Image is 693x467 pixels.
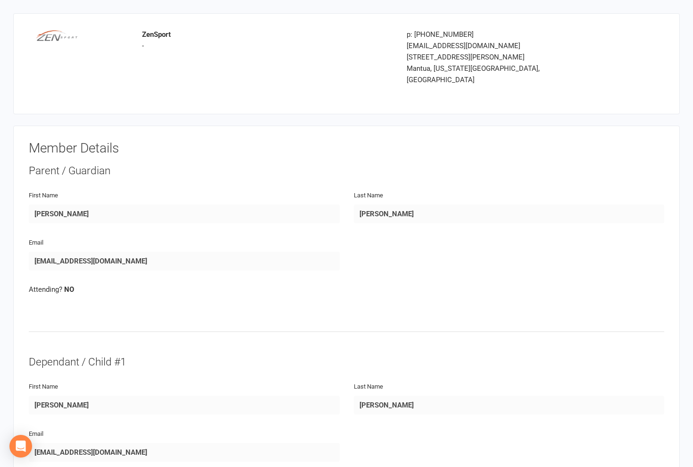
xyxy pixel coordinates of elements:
[64,285,74,294] strong: NO
[36,29,78,42] img: logo.png
[407,63,604,85] div: Mantua, [US_STATE][GEOGRAPHIC_DATA], [GEOGRAPHIC_DATA]
[354,382,383,392] label: Last Name
[407,40,604,51] div: [EMAIL_ADDRESS][DOMAIN_NAME]
[142,29,392,51] div: -
[29,141,664,156] h3: Member Details
[407,29,604,40] div: p: [PHONE_NUMBER]
[142,30,171,39] strong: ZenSport
[29,355,664,370] div: Dependant / Child #1
[9,435,32,458] div: Open Intercom Messenger
[354,191,383,201] label: Last Name
[29,191,58,201] label: First Name
[29,238,43,248] label: Email
[29,285,62,294] span: Attending?
[29,163,664,178] div: Parent / Guardian
[29,382,58,392] label: First Name
[407,51,604,63] div: [STREET_ADDRESS][PERSON_NAME]
[29,429,43,439] label: Email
